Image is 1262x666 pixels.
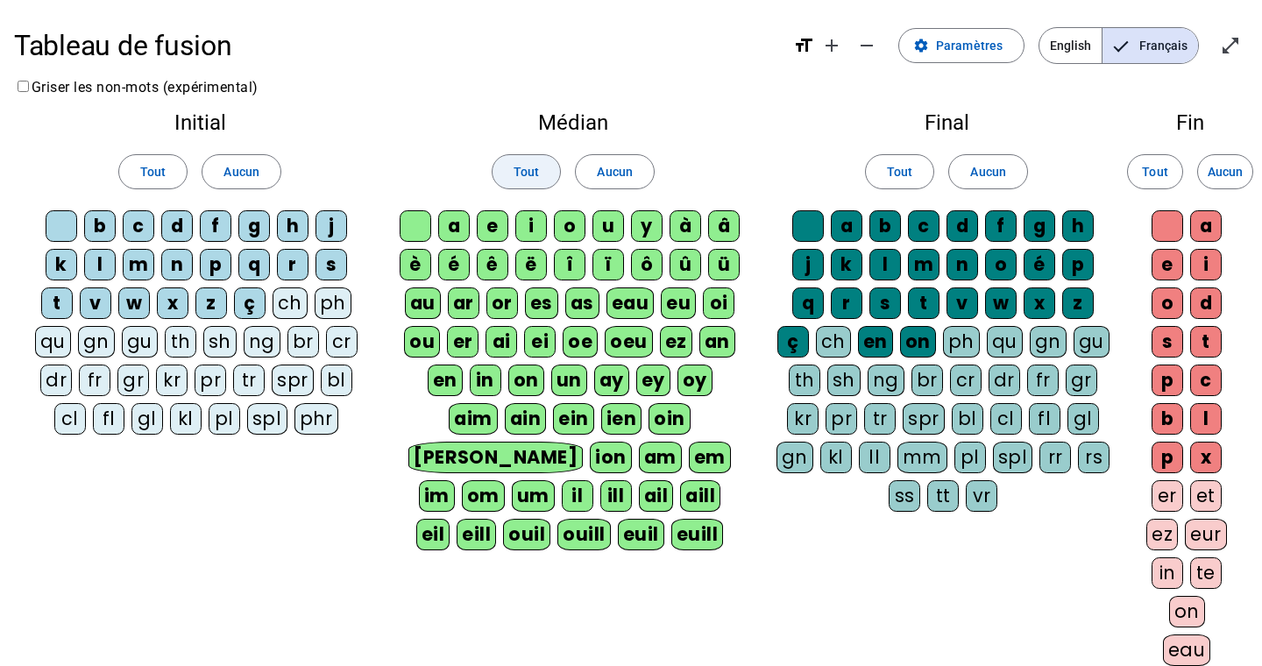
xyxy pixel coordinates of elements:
[575,154,654,189] button: Aucun
[200,210,231,242] div: f
[1024,210,1055,242] div: g
[202,154,280,189] button: Aucun
[908,249,939,280] div: m
[869,287,901,319] div: s
[831,287,862,319] div: r
[897,442,947,473] div: mm
[79,365,110,396] div: fr
[900,326,936,358] div: on
[315,210,347,242] div: j
[161,210,193,242] div: d
[277,210,308,242] div: h
[551,365,587,396] div: un
[677,365,713,396] div: oy
[438,210,470,242] div: a
[1152,326,1183,358] div: s
[618,519,664,550] div: euil
[954,442,986,473] div: pl
[946,210,978,242] div: d
[84,249,116,280] div: l
[1190,442,1222,473] div: x
[554,249,585,280] div: î
[777,326,809,358] div: ç
[1152,287,1183,319] div: o
[989,365,1020,396] div: dr
[161,249,193,280] div: n
[438,249,470,280] div: é
[671,519,723,550] div: euill
[326,326,358,358] div: cr
[447,326,479,358] div: er
[849,28,884,63] button: Diminuer la taille de la police
[594,365,629,396] div: ay
[787,403,819,435] div: kr
[1146,112,1234,133] h2: Fin
[492,154,561,189] button: Tout
[1190,557,1222,589] div: te
[827,365,861,396] div: sh
[590,442,632,473] div: ion
[987,326,1023,358] div: qu
[1030,326,1067,358] div: gn
[562,480,593,512] div: il
[238,210,270,242] div: g
[1146,519,1178,550] div: ez
[600,480,632,512] div: ill
[689,442,731,473] div: em
[157,287,188,319] div: x
[858,326,893,358] div: en
[1039,442,1071,473] div: rr
[247,403,287,435] div: spl
[400,112,747,133] h2: Médian
[277,249,308,280] div: r
[943,326,980,358] div: ph
[966,480,997,512] div: vr
[123,210,154,242] div: c
[477,249,508,280] div: ê
[1190,365,1222,396] div: c
[515,249,547,280] div: ë
[416,519,450,550] div: eil
[639,442,682,473] div: am
[606,287,655,319] div: eau
[238,249,270,280] div: q
[14,18,779,74] h1: Tableau de fusion
[557,519,610,550] div: ouill
[789,365,820,396] div: th
[46,249,77,280] div: k
[601,403,642,435] div: ien
[985,210,1017,242] div: f
[985,287,1017,319] div: w
[515,210,547,242] div: i
[826,403,857,435] div: pr
[792,249,824,280] div: j
[908,210,939,242] div: c
[592,249,624,280] div: ï
[1152,365,1183,396] div: p
[203,326,237,358] div: sh
[831,210,862,242] div: a
[680,480,720,512] div: aill
[776,442,813,473] div: gn
[1163,634,1211,666] div: eau
[820,442,852,473] div: kl
[814,28,849,63] button: Augmenter la taille de la police
[1152,442,1183,473] div: p
[1152,403,1183,435] div: b
[123,249,154,280] div: m
[631,249,663,280] div: ô
[294,403,339,435] div: phr
[831,249,862,280] div: k
[118,287,150,319] div: w
[864,403,896,435] div: tr
[703,287,734,319] div: oi
[505,403,547,435] div: ain
[1152,249,1183,280] div: e
[1190,287,1222,319] div: d
[946,287,978,319] div: v
[1024,249,1055,280] div: é
[131,403,163,435] div: gl
[195,365,226,396] div: pr
[1152,480,1183,512] div: er
[1027,365,1059,396] div: fr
